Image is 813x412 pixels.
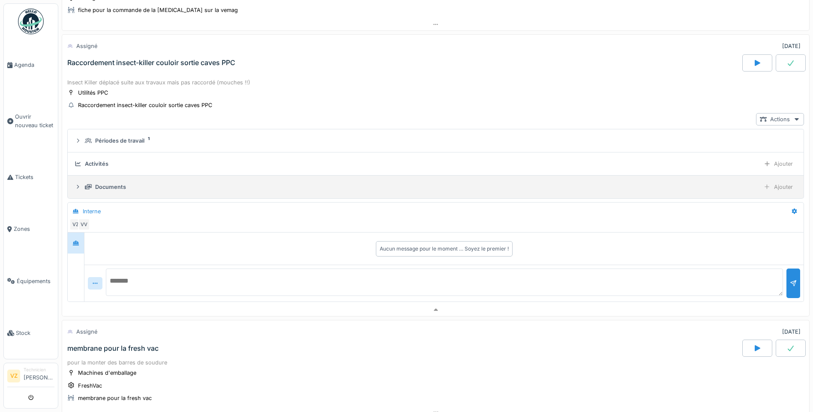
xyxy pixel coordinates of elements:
div: Assigné [76,328,97,336]
a: Ouvrir nouveau ticket [4,91,58,151]
div: Machines d'emballage [78,369,136,377]
div: Utilités PPC [78,89,108,97]
span: Agenda [14,61,54,69]
div: Activités [85,160,108,168]
a: Zones [4,203,58,255]
div: membrane pour la fresh vac [67,344,159,352]
div: Assigné [76,42,97,50]
div: Insect Killer déplacé suite aux travaux mais pas raccordé (mouches !!) [67,78,804,87]
a: VZ Technicien[PERSON_NAME] [7,367,54,387]
div: pour la monter des barres de soudure [67,358,804,367]
span: Ouvrir nouveau ticket [15,113,54,129]
span: Équipements [17,277,54,285]
span: Tickets [15,173,54,181]
div: VZ [69,218,81,230]
div: membrane pour la fresh vac [78,394,152,402]
span: Zones [14,225,54,233]
div: FreshVac [78,382,102,390]
div: Interne [83,207,101,215]
a: Agenda [4,39,58,91]
div: [DATE] [782,42,801,50]
div: Ajouter [760,158,797,170]
li: VZ [7,370,20,382]
a: Stock [4,307,58,359]
summary: DocumentsAjouter [71,179,800,195]
div: Technicien [24,367,54,373]
div: VV [78,218,90,230]
img: Badge_color-CXgf-gQk.svg [18,9,44,34]
div: Périodes de travail [95,137,144,145]
div: Documents [95,183,126,191]
li: [PERSON_NAME] [24,367,54,385]
summary: ActivitésAjouter [71,156,800,172]
summary: Périodes de travail1 [71,133,800,149]
a: Tickets [4,151,58,203]
div: fiche pour la commande de la [MEDICAL_DATA] sur la vemag [78,6,238,14]
div: Actions [756,113,804,125]
div: Ajouter [760,181,797,193]
div: Raccordement insect-killer couloir sortie caves PPC [78,101,212,109]
a: Équipements [4,255,58,307]
div: [DATE] [782,328,801,336]
div: Raccordement insect-killer couloir sortie caves PPC [67,59,235,67]
div: Aucun message pour le moment … Soyez le premier ! [380,245,509,253]
span: Stock [16,329,54,337]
